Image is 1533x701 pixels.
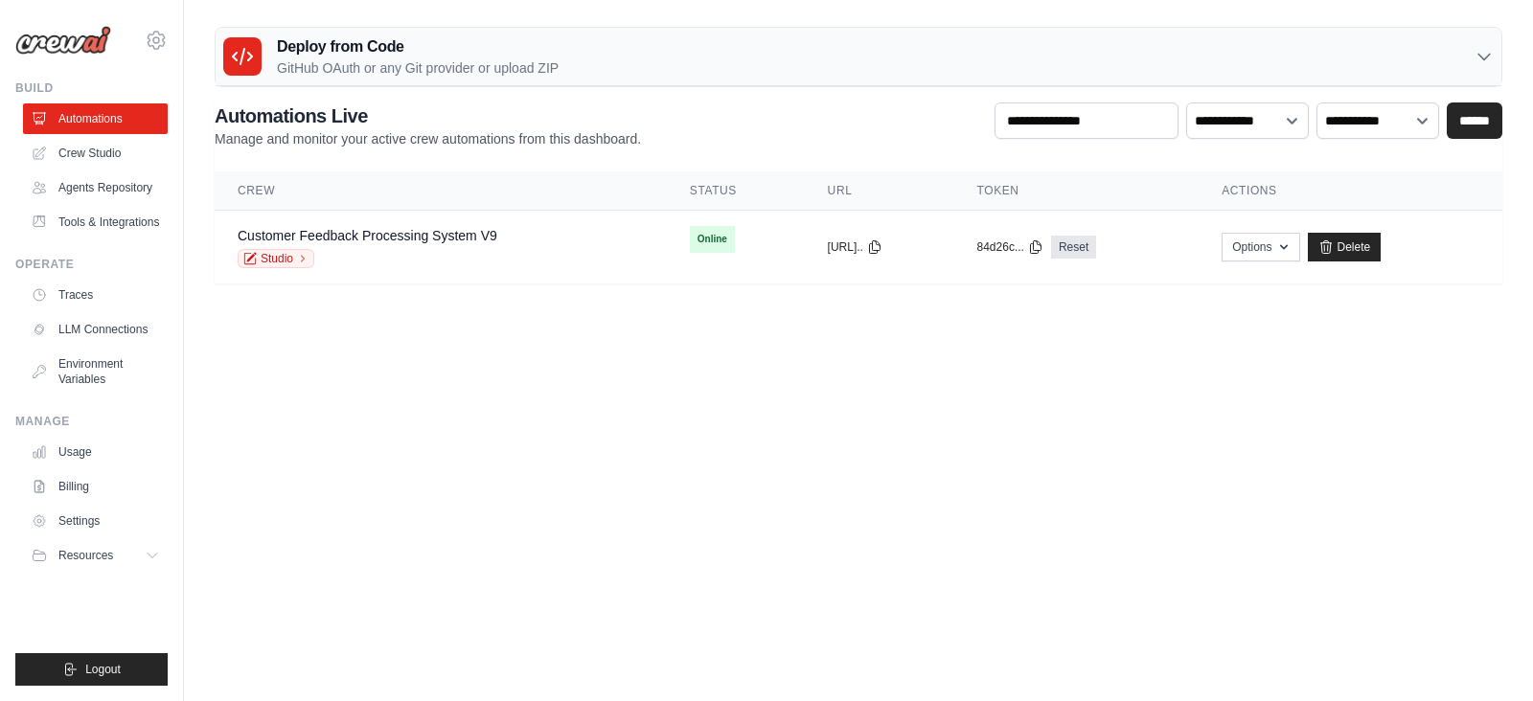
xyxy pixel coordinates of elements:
th: Crew [215,171,667,211]
a: Billing [23,471,168,502]
h2: Automations Live [215,102,641,129]
a: Settings [23,506,168,536]
button: Options [1222,233,1299,261]
div: Operate [15,257,168,272]
th: URL [805,171,954,211]
img: Logo [15,26,111,55]
th: Actions [1199,171,1502,211]
button: Resources [23,540,168,571]
a: Usage [23,437,168,467]
th: Token [954,171,1200,211]
a: Crew Studio [23,138,168,169]
a: Reset [1051,236,1096,259]
th: Status [667,171,805,211]
a: Studio [238,249,314,268]
p: Manage and monitor your active crew automations from this dashboard. [215,129,641,148]
a: Customer Feedback Processing System V9 [238,228,497,243]
div: Manage [15,414,168,429]
button: Logout [15,653,168,686]
div: Build [15,80,168,96]
a: LLM Connections [23,314,168,345]
a: Tools & Integrations [23,207,168,237]
a: Environment Variables [23,349,168,395]
a: Traces [23,280,168,310]
span: Resources [58,548,113,563]
button: 84d26c... [977,239,1043,255]
span: Online [690,226,735,253]
p: GitHub OAuth or any Git provider or upload ZIP [277,58,559,78]
a: Automations [23,103,168,134]
h3: Deploy from Code [277,35,559,58]
span: Logout [85,662,121,677]
a: Delete [1308,233,1382,261]
a: Agents Repository [23,172,168,203]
